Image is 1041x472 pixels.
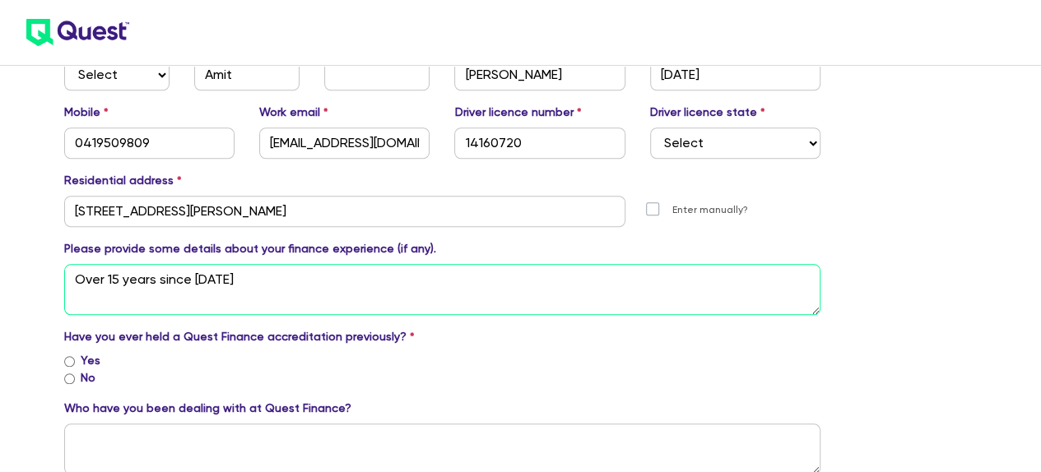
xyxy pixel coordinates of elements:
label: Have you ever held a Quest Finance accreditation previously? [64,328,415,345]
label: Mobile [64,104,109,121]
input: DD / MM / YYYY [650,59,820,90]
img: quest-logo [26,19,129,46]
label: Yes [81,352,100,369]
label: Work email [259,104,328,121]
label: Who have you been dealing with at Quest Finance? [64,400,351,417]
label: Residential address [64,172,182,189]
label: Please provide some details about your finance experience (if any). [64,240,436,257]
label: Enter manually? [672,202,748,218]
label: No [81,369,95,386]
label: Driver licence number [454,104,581,121]
label: Driver licence state [650,104,765,121]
